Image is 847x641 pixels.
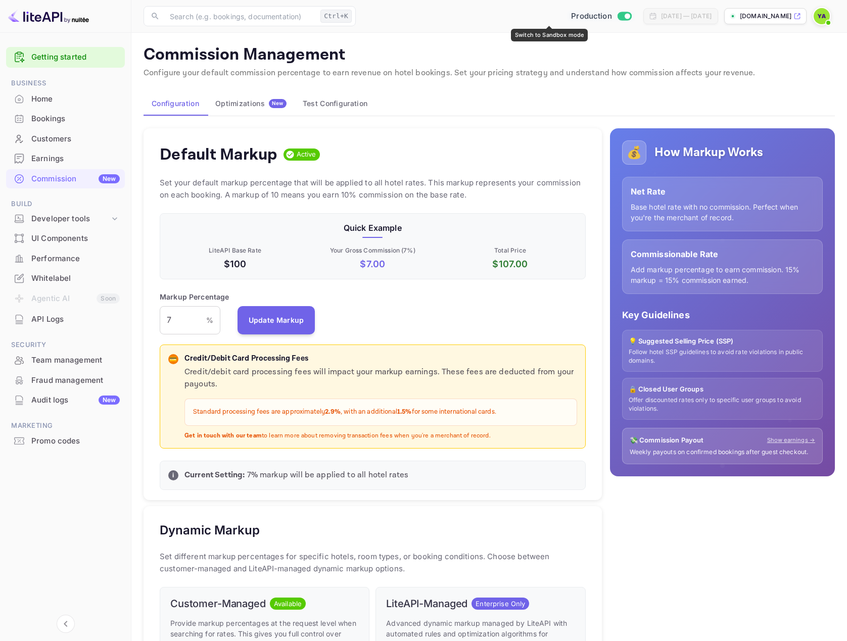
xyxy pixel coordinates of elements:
[6,431,125,450] a: Promo codes
[238,306,315,334] button: Update Markup
[6,229,125,248] a: UI Components
[184,432,577,440] p: to learn more about removing transaction fees when you're a merchant of record.
[99,396,120,405] div: New
[386,598,467,610] h6: LiteAPI-Managed
[6,431,125,451] div: Promo codes
[6,169,125,188] a: CommissionNew
[193,407,569,417] p: Standard processing fees are approximately , with an additional for some international cards.
[215,99,287,108] div: Optimizations
[160,177,586,201] p: Set your default markup percentage that will be applied to all hotel rates. This markup represent...
[6,371,125,390] div: Fraud management
[6,351,125,370] div: Team management
[31,375,120,386] div: Fraud management
[6,351,125,369] a: Team management
[661,12,712,21] div: [DATE] — [DATE]
[740,12,791,21] p: [DOMAIN_NAME]
[31,314,120,325] div: API Logs
[169,355,177,364] p: 💳
[184,470,245,480] strong: Current Setting:
[6,129,125,149] div: Customers
[31,93,120,105] div: Home
[160,306,206,334] input: 0
[144,91,207,116] button: Configuration
[630,448,815,457] p: Weekly payouts on confirmed bookings after guest checkout.
[31,113,120,125] div: Bookings
[31,213,110,225] div: Developer tools
[144,45,835,65] p: Commission Management
[511,29,588,41] div: Switch to Sandbox mode
[6,78,125,89] span: Business
[168,257,302,271] p: $100
[622,308,823,322] p: Key Guidelines
[170,598,266,610] h6: Customer-Managed
[164,6,316,26] input: Search (e.g. bookings, documentation)
[31,273,120,284] div: Whitelabel
[6,109,125,129] div: Bookings
[160,144,277,165] h4: Default Markup
[31,153,120,165] div: Earnings
[295,91,375,116] button: Test Configuration
[6,89,125,108] a: Home
[206,315,213,325] p: %
[571,11,612,22] span: Production
[472,599,529,609] span: Enterprise Only
[269,100,287,107] span: New
[6,269,125,288] div: Whitelabel
[6,249,125,268] a: Performance
[270,599,306,609] span: Available
[160,291,229,302] p: Markup Percentage
[6,310,125,328] a: API Logs
[814,8,830,24] img: Yariv Adin
[31,52,120,63] a: Getting started
[629,348,816,365] p: Follow hotel SSP guidelines to avoid rate violations in public domains.
[31,355,120,366] div: Team management
[99,174,120,183] div: New
[6,47,125,68] div: Getting started
[31,233,120,244] div: UI Components
[6,149,125,168] a: Earnings
[31,173,120,185] div: Commission
[8,8,89,24] img: LiteAPI logo
[6,169,125,189] div: CommissionNew
[31,435,120,447] div: Promo codes
[6,210,125,228] div: Developer tools
[6,89,125,109] div: Home
[629,336,816,347] p: 💡 Suggested Selling Price (SSP)
[6,420,125,431] span: Marketing
[767,436,815,445] a: Show earnings →
[6,249,125,269] div: Performance
[184,432,262,439] strong: Get in touch with our team
[443,257,577,271] p: $ 107.00
[31,133,120,145] div: Customers
[6,199,125,210] span: Build
[184,469,577,481] p: 7 % markup will be applied to all hotel rates
[172,471,174,480] p: i
[6,109,125,128] a: Bookings
[160,522,260,538] h5: Dynamic Markup
[31,253,120,265] div: Performance
[631,202,814,223] p: Base hotel rate with no commission. Perfect when you're the merchant of record.
[168,222,577,234] p: Quick Example
[184,353,577,365] p: Credit/Debit Card Processing Fees
[57,615,75,633] button: Collapse navigation
[306,257,439,271] p: $ 7.00
[397,408,412,416] strong: 1.5%
[293,150,320,160] span: Active
[627,143,642,162] p: 💰
[630,435,704,446] p: 💸 Commission Payout
[320,10,352,23] div: Ctrl+K
[184,366,577,390] p: Credit/debit card processing fees will impact your markup earnings. These fees are deducted from ...
[6,149,125,169] div: Earnings
[629,384,816,395] p: 🔒 Closed User Groups
[160,551,586,575] p: Set different markup percentages for specific hotels, room types, or booking conditions. Choose b...
[631,185,814,198] p: Net Rate
[6,371,125,389] a: Fraud management
[654,144,763,161] h5: How Markup Works
[631,264,814,285] p: Add markup percentage to earn commission. 15% markup = 15% commission earned.
[6,390,125,409] a: Audit logsNew
[567,11,635,22] div: Switch to Sandbox mode
[6,129,125,148] a: Customers
[443,246,577,255] p: Total Price
[306,246,439,255] p: Your Gross Commission ( 7 %)
[6,390,125,410] div: Audit logsNew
